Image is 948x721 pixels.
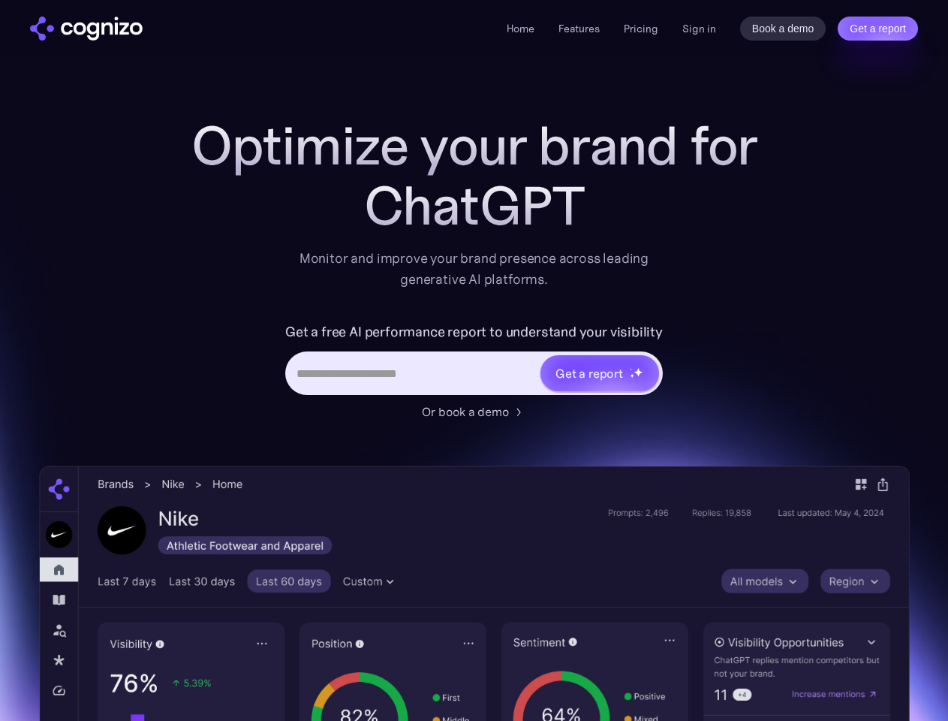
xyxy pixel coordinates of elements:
[30,17,143,41] img: cognizo logo
[174,116,775,176] h1: Optimize your brand for
[422,403,527,421] a: Or book a demo
[290,248,659,290] div: Monitor and improve your brand presence across leading generative AI platforms.
[630,373,635,379] img: star
[422,403,509,421] div: Or book a demo
[634,367,643,377] img: star
[838,17,918,41] a: Get a report
[285,320,663,344] label: Get a free AI performance report to understand your visibility
[30,17,143,41] a: home
[539,354,661,393] a: Get a reportstarstarstar
[174,176,775,236] div: ChatGPT
[740,17,826,41] a: Book a demo
[682,20,716,38] a: Sign in
[558,22,600,35] a: Features
[507,22,534,35] a: Home
[624,22,658,35] a: Pricing
[555,364,623,382] div: Get a report
[630,368,632,370] img: star
[285,320,663,395] form: Hero URL Input Form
